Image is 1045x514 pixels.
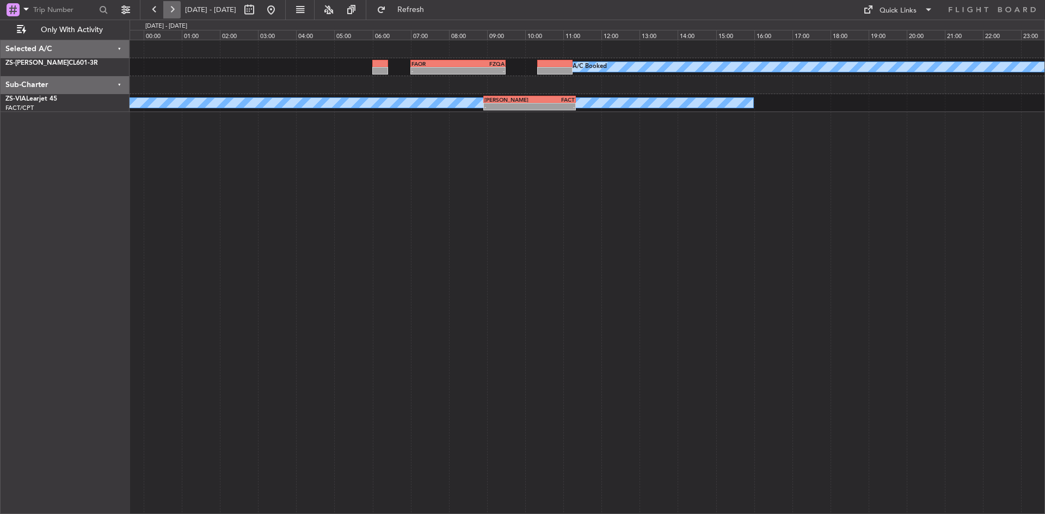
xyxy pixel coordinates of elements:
button: Only With Activity [12,21,118,39]
div: [DATE] - [DATE] [145,22,187,31]
div: 06:00 [373,30,411,40]
div: 15:00 [716,30,754,40]
div: 03:00 [258,30,296,40]
div: 08:00 [449,30,487,40]
div: FACT [530,96,575,103]
div: 12:00 [601,30,640,40]
div: 21:00 [945,30,983,40]
div: - [411,67,458,74]
div: FAOR [411,60,458,67]
button: Quick Links [858,1,938,18]
div: 10:00 [525,30,563,40]
span: [DATE] - [DATE] [185,5,236,15]
div: 20:00 [907,30,945,40]
div: [PERSON_NAME] [484,96,530,103]
div: 02:00 [220,30,258,40]
div: 13:00 [640,30,678,40]
div: Quick Links [880,5,917,16]
div: A/C Booked [573,59,607,75]
div: - [458,67,505,74]
div: 18:00 [831,30,869,40]
a: ZS-VIALearjet 45 [5,96,57,102]
a: ZS-[PERSON_NAME]CL601-3R [5,60,98,66]
div: 19:00 [869,30,907,40]
div: 09:00 [487,30,525,40]
div: 04:00 [296,30,334,40]
div: - [530,103,575,110]
div: 07:00 [411,30,449,40]
input: Trip Number [33,2,96,18]
div: 14:00 [678,30,716,40]
div: 01:00 [182,30,220,40]
div: 16:00 [754,30,792,40]
div: 17:00 [792,30,831,40]
div: 00:00 [144,30,182,40]
div: 11:00 [563,30,601,40]
span: ZS-VIA [5,96,26,102]
a: FACT/CPT [5,104,34,112]
div: - [484,103,530,110]
div: 22:00 [983,30,1021,40]
span: ZS-[PERSON_NAME] [5,60,69,66]
span: Only With Activity [28,26,115,34]
span: Refresh [388,6,434,14]
div: 05:00 [334,30,372,40]
div: FZQA [458,60,505,67]
button: Refresh [372,1,437,18]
